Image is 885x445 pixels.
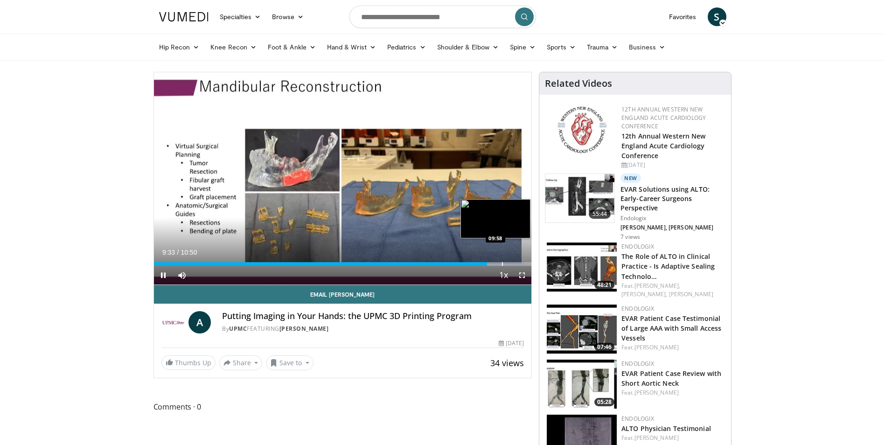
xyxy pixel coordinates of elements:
[621,243,654,250] a: Endologix
[589,209,611,219] span: 55:44
[634,389,679,396] a: [PERSON_NAME]
[173,266,191,285] button: Mute
[490,357,524,369] span: 34 views
[222,325,524,333] div: By FEATURING
[494,266,513,285] button: Playback Rate
[513,266,531,285] button: Fullscreen
[621,252,715,280] a: The Role of ALTO in Clinical Practice - Is Adaptive Sealing Technolo…
[154,262,532,266] div: Progress Bar
[621,434,724,442] div: Feat.
[621,105,706,130] a: 12th Annual Western New England Acute Cardiology Conference
[545,78,612,89] h4: Related Videos
[621,290,667,298] a: [PERSON_NAME],
[620,224,725,231] p: [PERSON_NAME], [PERSON_NAME]
[621,415,654,423] a: Endologix
[382,38,432,56] a: Pediatrics
[214,7,267,26] a: Specialties
[634,343,679,351] a: [PERSON_NAME]
[321,38,382,56] a: Hand & Wrist
[669,290,713,298] a: [PERSON_NAME]
[205,38,262,56] a: Knee Recon
[504,38,541,56] a: Spine
[620,215,725,222] p: Endologix
[634,434,679,442] a: [PERSON_NAME]
[621,161,724,169] div: [DATE]
[594,398,614,406] span: 05:28
[623,38,671,56] a: Business
[620,185,725,213] h3: EVAR Solutions using ALTO: Early-Career Surgeons Perspective
[162,249,175,256] span: 9:33
[547,305,617,354] img: 55408853-eecc-4b22-b1a0-a6065ac82ed8.150x105_q85_crop-smart_upscale.jpg
[545,174,725,241] a: 55:44 New EVAR Solutions using ALTO: Early-Career Surgeons Perspective Endologix [PERSON_NAME], [...
[547,243,617,292] a: 48:21
[262,38,321,56] a: Foot & Ankle
[620,233,640,241] p: 7 views
[279,325,329,333] a: [PERSON_NAME]
[547,360,617,409] img: a4137720-399f-4d62-a665-7a4e4ed45293.150x105_q85_crop-smart_upscale.jpg
[153,401,532,413] span: Comments 0
[663,7,702,26] a: Favorites
[222,311,524,321] h4: Putting Imaging in Your Hands: the UPMC 3D Printing Program
[594,343,614,351] span: 07:46
[620,174,641,183] p: New
[556,105,608,154] img: 0954f259-7907-4053-a817-32a96463ecc8.png.150x105_q85_autocrop_double_scale_upscale_version-0.2.png
[266,355,314,370] button: Save to
[161,311,185,334] img: UPMC
[499,339,524,348] div: [DATE]
[219,355,263,370] button: Share
[621,424,711,433] a: ALTO Physician Testimonial
[266,7,309,26] a: Browse
[621,314,721,342] a: EVAR Patient Case Testimonial of Large AAA with Small Access Vessels
[154,72,532,285] video-js: Video Player
[229,325,247,333] a: UPMC
[177,249,179,256] span: /
[154,285,532,304] a: Email [PERSON_NAME]
[621,132,705,160] a: 12th Annual Western New England Acute Cardiology Conference
[581,38,624,56] a: Trauma
[594,281,614,289] span: 48:21
[547,243,617,292] img: 6d46e95c-94a7-4151-809a-98b23d167fbd.150x105_q85_crop-smart_upscale.jpg
[349,6,536,28] input: Search topics, interventions
[159,12,209,21] img: VuMedi Logo
[432,38,504,56] a: Shoulder & Elbow
[621,343,724,352] div: Feat.
[621,305,654,313] a: Endologix
[621,360,654,368] a: Endologix
[153,38,205,56] a: Hip Recon
[460,199,530,238] img: image.jpeg
[547,360,617,409] a: 05:28
[541,38,581,56] a: Sports
[634,282,680,290] a: [PERSON_NAME],
[161,355,216,370] a: Thumbs Up
[188,311,211,334] a: A
[547,305,617,354] a: 07:46
[181,249,197,256] span: 10:50
[545,174,614,222] img: 10d3d5a6-40a9-4e7b-ac4b-ca2629539116.150x105_q85_crop-smart_upscale.jpg
[708,7,726,26] a: S
[154,266,173,285] button: Pause
[621,389,724,397] div: Feat.
[621,282,724,299] div: Feat.
[621,369,721,388] a: EVAR Patient Case Review with Short Aortic Neck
